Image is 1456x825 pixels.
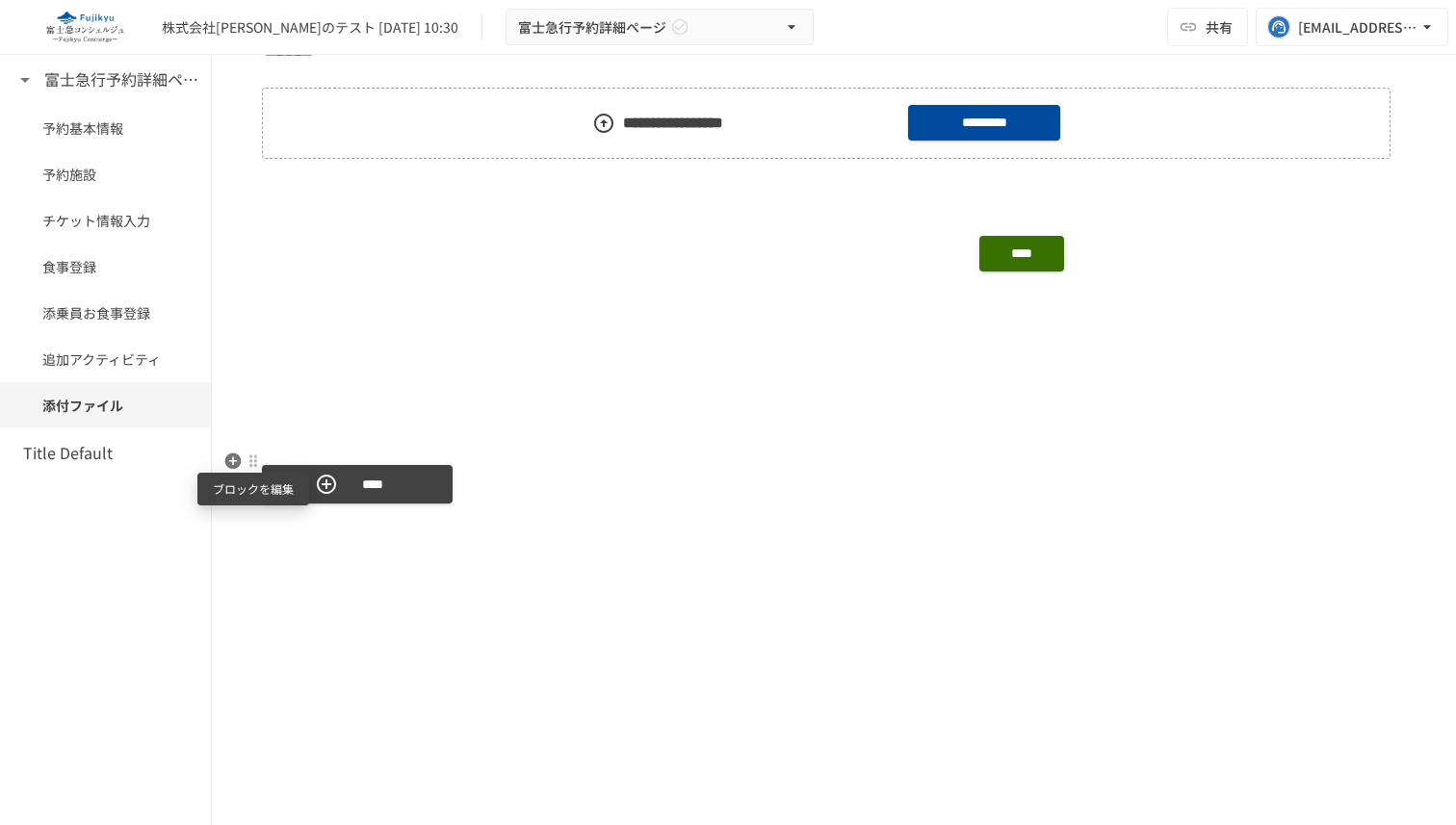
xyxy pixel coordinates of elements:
img: eQeGXtYPV2fEKIA3pizDiVdzO5gJTl2ahLbsPaD2E4R [23,12,146,42]
span: 追加アクティビティ [42,348,169,370]
div: 株式会社[PERSON_NAME]のテスト [DATE] 10:30 [162,17,458,38]
h6: 富士急行予約詳細ページ [44,67,198,92]
span: 食事登録 [42,256,169,277]
span: 富士急行予約詳細ページ [518,15,666,39]
h6: Title Default [23,441,113,466]
span: 予約基本情報 [42,117,169,139]
span: チケット情報入力 [42,210,169,231]
div: ブロックを編集 [197,473,309,505]
span: 添乗員お食事登録 [42,302,169,323]
div: [EMAIL_ADDRESS][DOMAIN_NAME] [1298,15,1417,39]
span: 予約施設 [42,164,169,185]
button: [EMAIL_ADDRESS][DOMAIN_NAME] [1256,8,1448,46]
button: 富士急行予約詳細ページ [506,9,814,46]
span: 添付ファイル [42,395,169,416]
span: 共有 [1206,16,1233,38]
button: 共有 [1167,8,1248,46]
